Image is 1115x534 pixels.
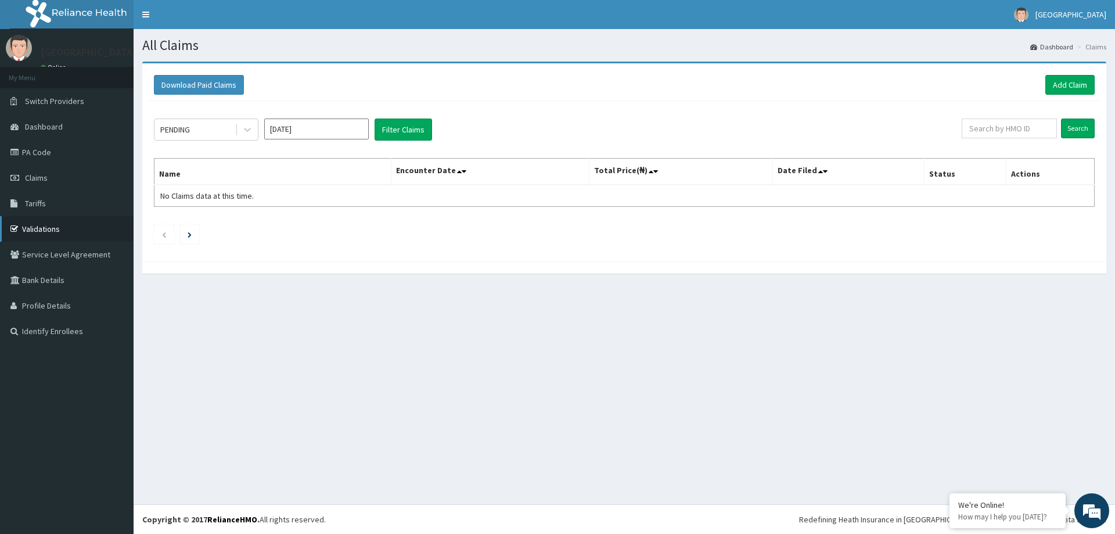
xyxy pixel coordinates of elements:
input: Select Month and Year [264,119,369,139]
span: Switch Providers [25,96,84,106]
a: Dashboard [1030,42,1073,52]
a: Next page [188,229,192,239]
footer: All rights reserved. [134,504,1115,534]
strong: Copyright © 2017 . [142,514,260,525]
span: Claims [25,173,48,183]
div: Redefining Heath Insurance in [GEOGRAPHIC_DATA] using Telemedicine and Data Science! [799,514,1106,525]
input: Search [1061,119,1095,138]
input: Search by HMO ID [962,119,1057,138]
div: We're Online! [958,500,1057,510]
button: Filter Claims [375,119,432,141]
img: User Image [1014,8,1028,22]
h1: All Claims [142,38,1106,53]
a: RelianceHMO [207,514,257,525]
th: Name [154,159,391,185]
th: Actions [1006,159,1094,185]
span: No Claims data at this time. [160,191,254,201]
th: Date Filed [772,159,924,185]
th: Encounter Date [391,159,589,185]
p: [GEOGRAPHIC_DATA] [41,47,136,58]
p: How may I help you today? [958,512,1057,522]
a: Previous page [161,229,167,239]
a: Add Claim [1045,75,1095,95]
span: Dashboard [25,121,63,132]
img: User Image [6,35,32,61]
th: Status [924,159,1006,185]
li: Claims [1074,42,1106,52]
span: Tariffs [25,198,46,209]
button: Download Paid Claims [154,75,244,95]
th: Total Price(₦) [589,159,772,185]
div: PENDING [160,124,190,135]
a: Online [41,63,69,71]
span: [GEOGRAPHIC_DATA] [1035,9,1106,20]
